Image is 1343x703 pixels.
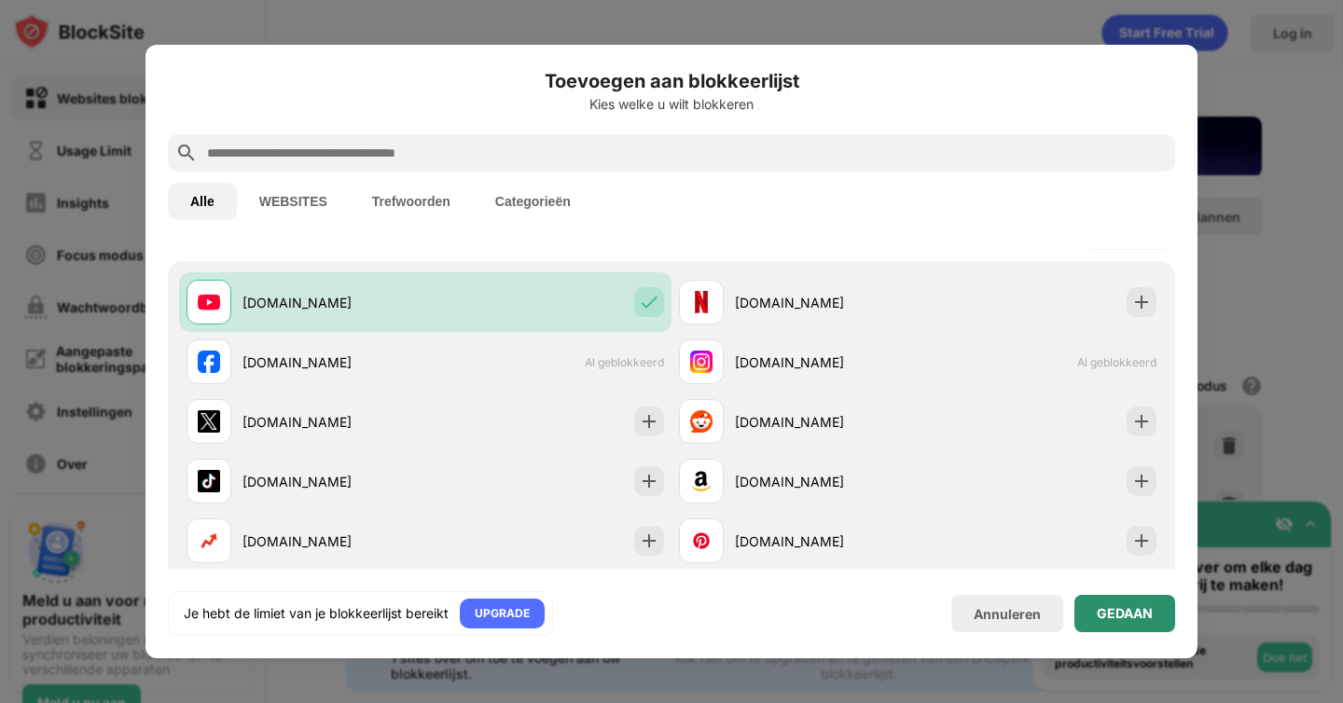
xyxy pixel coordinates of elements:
img: favicons [198,410,220,433]
div: [DOMAIN_NAME] [242,412,425,432]
img: favicons [690,470,713,492]
div: Je hebt de limiet van je blokkeerlijst bereikt [184,604,449,623]
div: GEDAAN [1097,606,1153,621]
div: [DOMAIN_NAME] [242,472,425,491]
div: [DOMAIN_NAME] [735,472,918,491]
img: favicons [198,530,220,552]
span: Al geblokkeerd [585,355,664,369]
button: Trefwoorden [350,183,473,220]
div: [DOMAIN_NAME] [735,293,918,312]
div: [DOMAIN_NAME] [735,412,918,432]
div: [DOMAIN_NAME] [735,352,918,372]
span: Al geblokkeerd [1077,355,1156,369]
img: favicons [198,291,220,313]
div: Kies welke u wilt blokkeren [168,97,1175,112]
div: [DOMAIN_NAME] [242,293,425,312]
div: [DOMAIN_NAME] [242,531,425,551]
button: Categorieën [473,183,593,220]
div: [DOMAIN_NAME] [735,531,918,551]
div: [DOMAIN_NAME] [242,352,425,372]
img: favicons [690,291,713,313]
h6: Toevoegen aan blokkeerlijst [168,67,1175,95]
div: Annuleren [974,606,1041,622]
img: favicons [198,470,220,492]
button: WEBSITES [237,183,350,220]
img: favicons [690,410,713,433]
div: UPGRADE [475,604,530,623]
button: Alle [168,183,237,220]
img: favicons [690,530,713,552]
img: favicons [690,351,713,373]
img: favicons [198,351,220,373]
img: search.svg [175,142,198,164]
